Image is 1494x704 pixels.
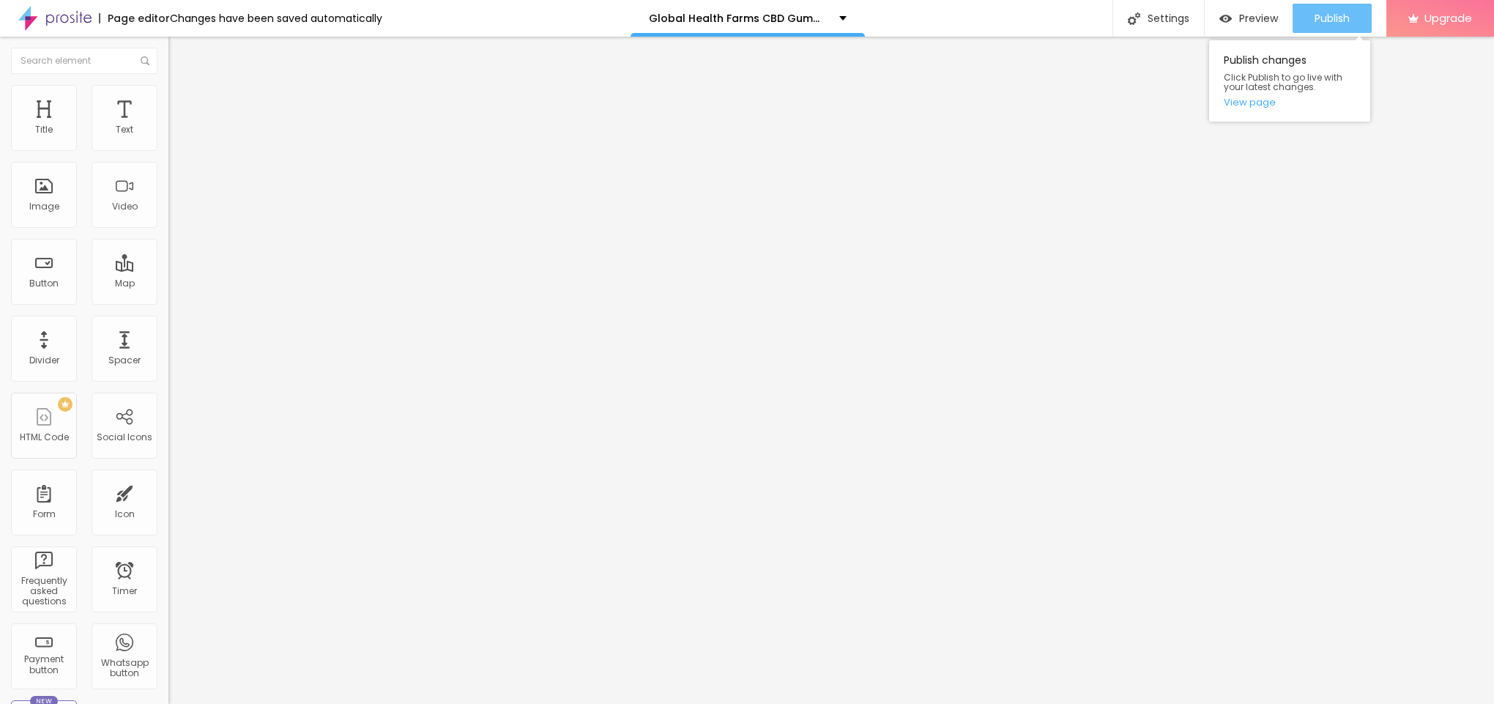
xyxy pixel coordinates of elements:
[170,13,382,23] div: Changes have been saved automatically
[11,48,157,74] input: Search element
[15,576,73,607] div: Frequently asked questions
[112,201,138,212] div: Video
[168,37,1494,704] iframe: Editor
[1219,12,1232,25] img: view-1.svg
[1209,40,1370,122] div: Publish changes
[115,278,135,289] div: Map
[29,201,59,212] div: Image
[1205,4,1293,33] button: Preview
[15,654,73,675] div: Payment button
[29,355,59,366] div: Divider
[1315,12,1350,24] span: Publish
[29,278,59,289] div: Button
[97,432,152,442] div: Social Icons
[1128,12,1140,25] img: Icone
[141,56,149,65] img: Icone
[115,509,135,519] div: Icon
[116,125,133,135] div: Text
[1424,12,1472,24] span: Upgrade
[33,509,56,519] div: Form
[649,13,828,23] p: Global Health Farms CBD Gummies
[112,586,137,596] div: Timer
[1224,97,1356,107] a: View page
[99,13,170,23] div: Page editor
[1224,73,1356,92] span: Click Publish to go live with your latest changes.
[20,432,69,442] div: HTML Code
[108,355,141,366] div: Spacer
[95,658,153,679] div: Whatsapp button
[35,125,53,135] div: Title
[1293,4,1372,33] button: Publish
[1239,12,1278,24] span: Preview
